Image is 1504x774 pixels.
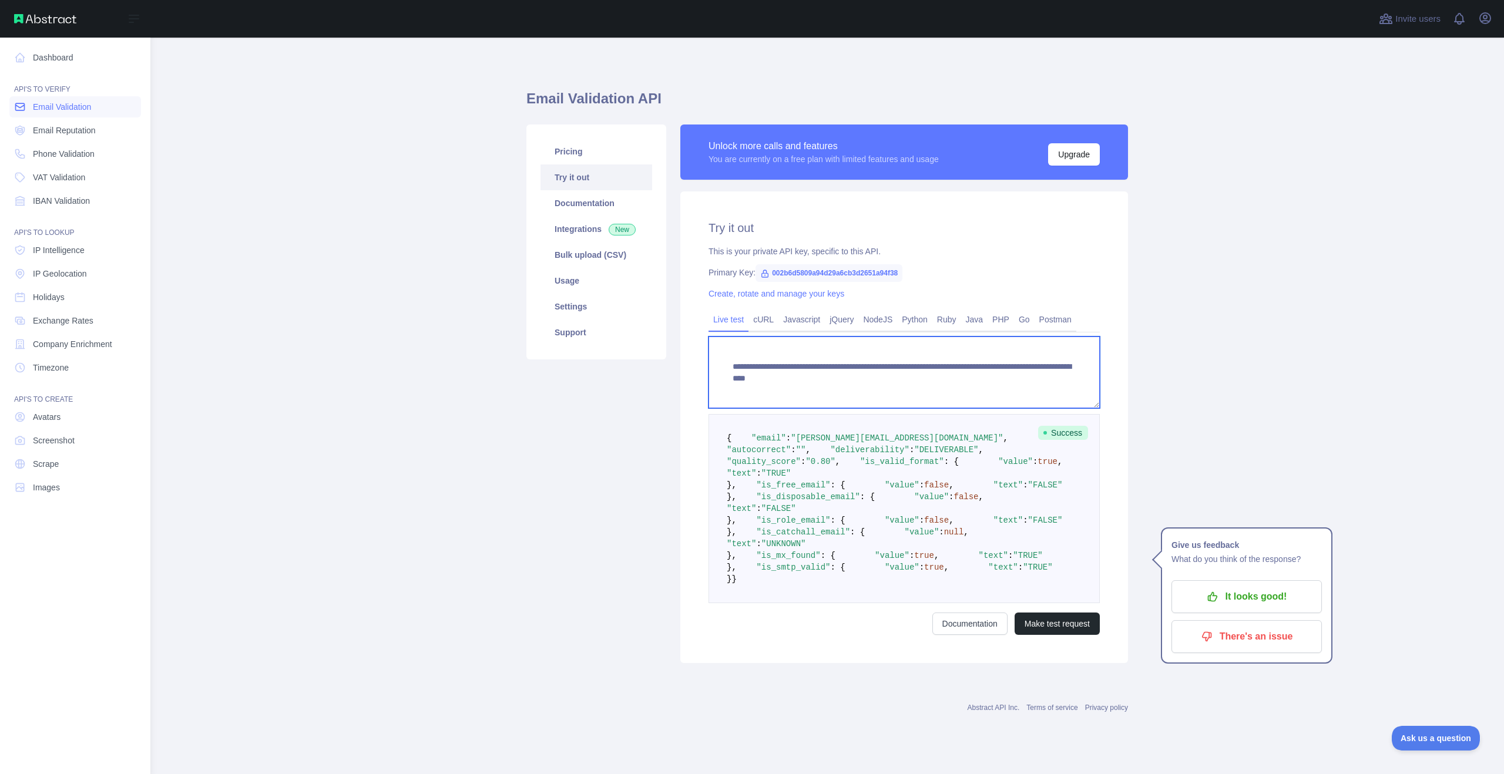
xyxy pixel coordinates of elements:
span: "is_valid_format" [860,457,944,466]
a: Email Reputation [9,120,141,141]
span: , [944,563,949,572]
a: jQuery [825,310,858,329]
span: Images [33,482,60,493]
span: 002b6d5809a94d29a6cb3d2651a94f38 [756,264,902,282]
span: IBAN Validation [33,195,90,207]
span: "quality_score" [727,457,801,466]
span: true [1038,457,1057,466]
span: Holidays [33,291,65,303]
span: "text" [727,539,756,548]
a: Live test [709,310,748,329]
a: PHP [988,310,1014,329]
span: "text" [979,551,1008,560]
span: : { [944,457,959,466]
button: Upgrade [1048,143,1100,166]
span: "TRUE" [1023,563,1052,572]
a: Ruby [932,310,961,329]
a: Holidays [9,287,141,308]
span: Avatars [33,411,61,423]
span: "[PERSON_NAME][EMAIL_ADDRESS][DOMAIN_NAME]" [791,433,1003,443]
img: Abstract API [14,14,76,23]
span: "is_disposable_email" [756,492,860,502]
span: "is_smtp_valid" [756,563,830,572]
div: This is your private API key, specific to this API. [709,245,1100,257]
a: Scrape [9,453,141,475]
a: Python [897,310,932,329]
span: null [944,527,964,537]
span: Success [1038,426,1088,440]
span: : [1033,457,1038,466]
h2: Try it out [709,220,1100,236]
span: : [801,457,805,466]
a: Usage [540,268,652,294]
span: Email Reputation [33,124,96,136]
span: Timezone [33,362,69,373]
span: , [949,480,954,490]
span: Email Validation [33,101,91,113]
a: Terms of service [1026,704,1077,712]
span: : [1023,516,1028,525]
a: Exchange Rates [9,310,141,331]
span: "text" [993,480,1023,490]
span: false [924,480,949,490]
span: : { [860,492,875,502]
span: Scrape [33,458,59,470]
span: : [756,539,761,548]
span: { [727,433,731,443]
div: Unlock more calls and features [709,139,939,153]
span: "deliverability" [830,445,909,455]
span: New [609,224,636,235]
span: "text" [988,563,1018,572]
span: "value" [875,551,909,560]
span: : [786,433,791,443]
div: API'S TO LOOKUP [9,214,141,237]
span: , [949,516,954,525]
a: Documentation [540,190,652,216]
div: You are currently on a free plan with limited features and usage [709,153,939,165]
span: "is_role_email" [756,516,830,525]
span: "FALSE" [761,504,796,513]
span: , [835,457,840,466]
span: : [756,504,761,513]
span: Company Enrichment [33,338,112,350]
span: "text" [993,516,1023,525]
span: : [1008,551,1013,560]
span: Phone Validation [33,148,95,160]
span: }, [727,492,737,502]
button: Make test request [1015,613,1100,635]
span: "text" [727,504,756,513]
a: cURL [748,310,778,329]
span: "is_free_email" [756,480,830,490]
div: Primary Key: [709,267,1100,278]
span: , [979,492,983,502]
span: "DELIVERABLE" [914,445,978,455]
span: "autocorrect" [727,445,791,455]
span: Screenshot [33,435,75,446]
span: }, [727,516,737,525]
a: IP Intelligence [9,240,141,261]
span: "is_mx_found" [756,551,820,560]
span: : [1018,563,1023,572]
span: "value" [885,480,919,490]
a: Screenshot [9,430,141,451]
span: , [963,527,968,537]
a: IP Geolocation [9,263,141,284]
span: : [919,563,924,572]
a: Try it out [540,164,652,190]
span: : [791,445,795,455]
a: Timezone [9,357,141,378]
span: }, [727,563,737,572]
a: Email Validation [9,96,141,117]
a: Settings [540,294,652,319]
h1: Email Validation API [526,89,1128,117]
a: Documentation [932,613,1008,635]
a: Phone Validation [9,143,141,164]
span: "is_catchall_email" [756,527,850,537]
span: , [1003,433,1008,443]
span: : [919,480,924,490]
span: true [914,551,934,560]
span: "value" [885,563,919,572]
span: }, [727,551,737,560]
span: : [939,527,944,537]
a: Javascript [778,310,825,329]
